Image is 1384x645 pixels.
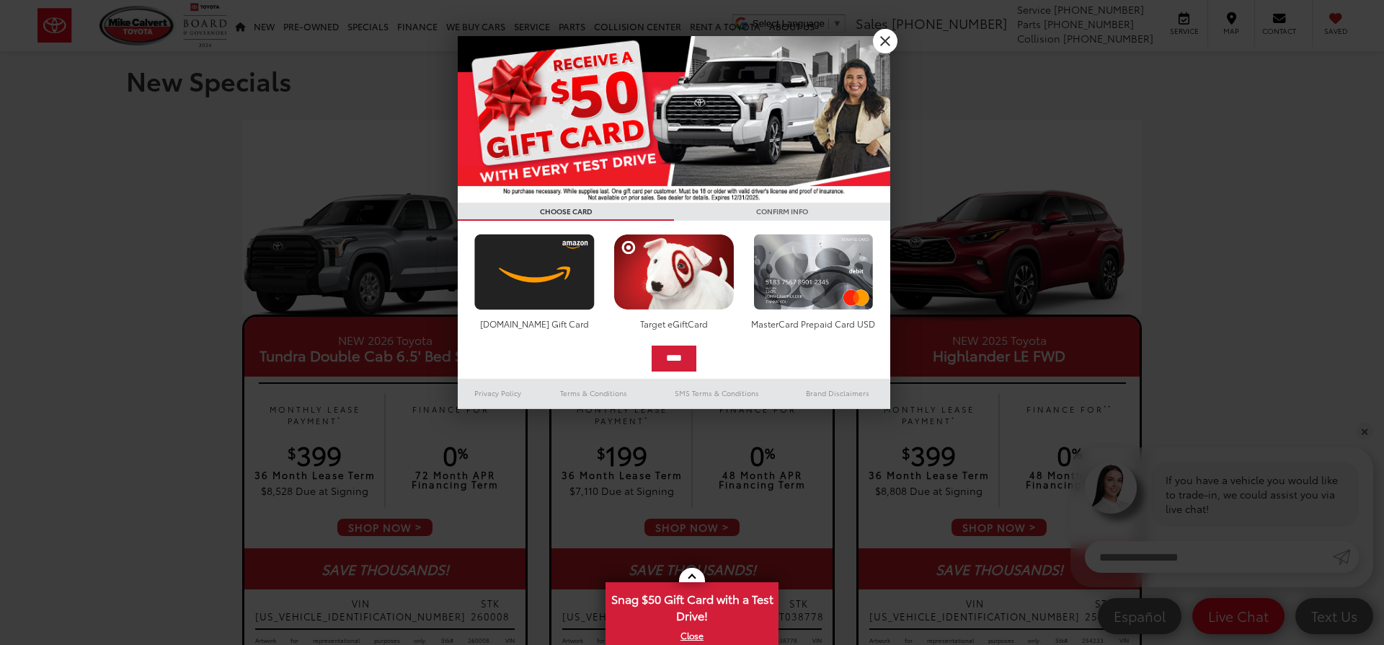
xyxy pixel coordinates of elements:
[610,317,737,330] div: Target eGiftCard
[458,203,674,221] h3: CHOOSE CARD
[674,203,890,221] h3: CONFIRM INFO
[458,36,890,203] img: 55838_top_625864.jpg
[538,385,649,402] a: Terms & Conditions
[649,385,785,402] a: SMS Terms & Conditions
[471,317,598,330] div: [DOMAIN_NAME] Gift Card
[750,317,877,330] div: MasterCard Prepaid Card USD
[610,234,737,310] img: targetcard.png
[607,584,777,628] span: Snag $50 Gift Card with a Test Drive!
[785,385,890,402] a: Brand Disclaimers
[458,385,538,402] a: Privacy Policy
[471,234,598,310] img: amazoncard.png
[750,234,877,310] img: mastercard.png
